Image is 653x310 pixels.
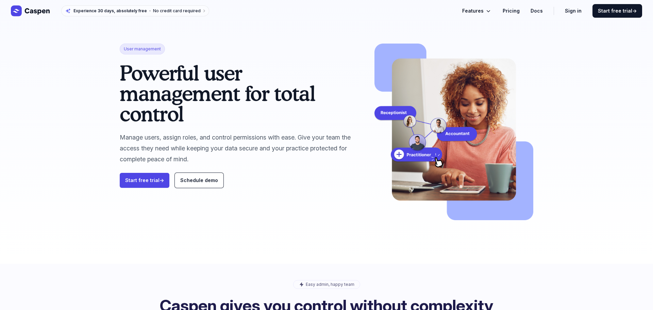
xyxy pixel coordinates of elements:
[120,173,169,188] a: Start free trial
[120,44,165,54] span: User management
[120,132,364,165] p: Manage users, assign roles, and control permissions with ease. Give your team the access they nee...
[565,7,582,15] a: Sign in
[160,177,164,183] span: →
[632,8,637,14] span: →
[374,44,533,220] img: user-management.png
[462,7,484,15] span: Features
[61,5,209,16] a: Experience 30 days, absolutely freeNo credit card required
[153,8,201,13] span: No credit card required
[462,7,492,15] button: Features
[531,7,543,15] a: Docs
[598,7,637,14] span: Start free trial
[306,282,354,287] p: Easy admin, happy team
[503,7,520,15] a: Pricing
[592,4,642,18] a: Start free trial
[180,177,218,183] span: Schedule demo
[120,63,364,124] h1: Powerful user management for total control
[175,173,223,188] a: Schedule demo
[73,8,147,14] span: Experience 30 days, absolutely free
